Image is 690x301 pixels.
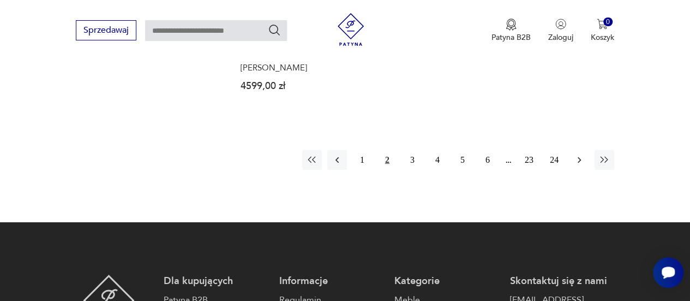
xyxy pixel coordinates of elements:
button: 23 [519,150,539,170]
button: 0Koszyk [591,19,614,43]
button: 24 [544,150,564,170]
button: Sprzedawaj [76,20,136,40]
button: 2 [377,150,397,170]
img: Ikonka użytkownika [555,19,566,29]
p: Koszyk [591,32,614,43]
button: 6 [478,150,497,170]
iframe: Smartsupp widget button [653,257,683,288]
h3: Sofa rozkładana, duński design, lata 70., produkcja: [PERSON_NAME] [241,45,350,73]
p: Informacje [279,275,383,288]
button: Zaloguj [548,19,573,43]
p: Zaloguj [548,32,573,43]
div: 0 [603,17,613,27]
img: Ikona koszyka [597,19,608,29]
button: 1 [352,150,372,170]
p: 4599,00 zł [241,81,350,91]
p: Patyna B2B [491,32,531,43]
button: 3 [403,150,422,170]
p: Dla kupujących [164,275,268,288]
a: Ikona medaluPatyna B2B [491,19,531,43]
button: 5 [453,150,472,170]
button: Patyna B2B [491,19,531,43]
img: Ikona medalu [506,19,517,31]
p: Skontaktuj się z nami [509,275,614,288]
p: Kategorie [394,275,499,288]
a: Sprzedawaj [76,27,136,35]
img: Patyna - sklep z meblami i dekoracjami vintage [334,13,367,46]
button: 4 [428,150,447,170]
button: Szukaj [268,23,281,37]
